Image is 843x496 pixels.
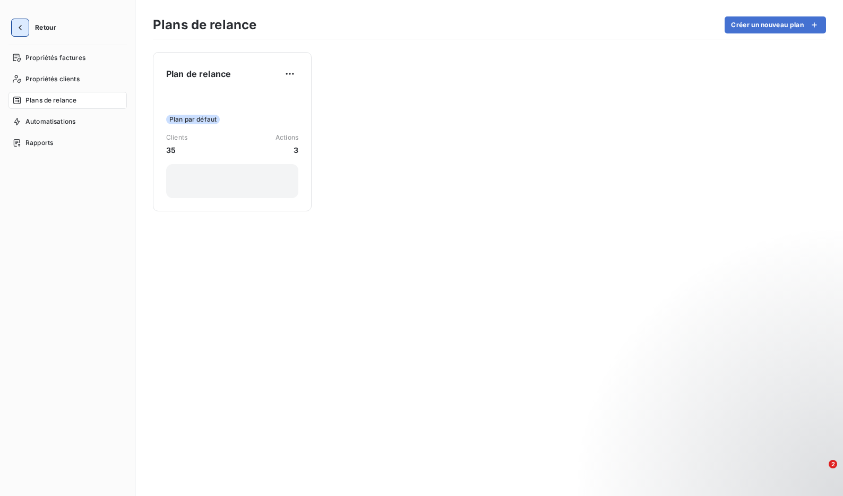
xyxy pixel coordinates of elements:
[725,16,826,33] button: Créer un nouveau plan
[35,24,56,31] span: Retour
[8,49,127,66] a: Propriétés factures
[631,393,843,467] iframe: Intercom notifications message
[8,92,127,109] a: Plans de relance
[25,53,85,63] span: Propriétés factures
[166,144,187,156] span: 35
[8,134,127,151] a: Rapports
[25,117,75,126] span: Automatisations
[276,144,298,156] span: 3
[153,15,256,35] h3: Plans de relance
[166,67,231,80] span: Plan de relance
[276,133,298,142] span: Actions
[25,74,80,84] span: Propriétés clients
[25,96,76,105] span: Plans de relance
[166,133,187,142] span: Clients
[829,460,837,468] span: 2
[8,19,65,36] button: Retour
[25,138,53,148] span: Rapports
[8,71,127,88] a: Propriétés clients
[8,113,127,130] a: Automatisations
[166,115,220,124] span: Plan par défaut
[807,460,832,485] iframe: Intercom live chat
